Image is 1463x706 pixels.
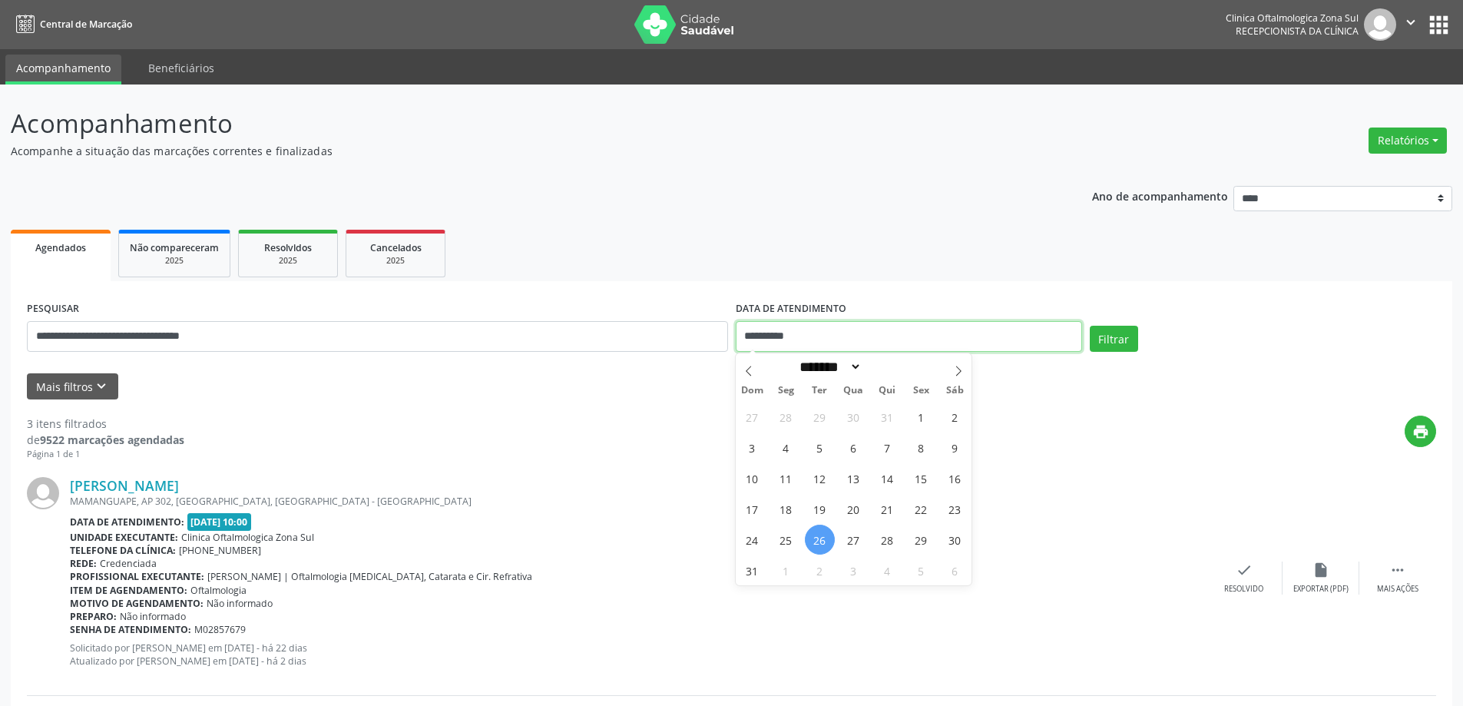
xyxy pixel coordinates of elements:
span: [DATE] 10:00 [187,513,252,531]
span: Agosto 23, 2025 [940,494,970,524]
span: Agosto 6, 2025 [839,433,869,462]
select: Month [795,359,862,375]
b: Senha de atendimento: [70,623,191,636]
span: Resolvidos [264,241,312,254]
span: Sáb [938,386,971,396]
div: MAMANGUAPE, AP 302, [GEOGRAPHIC_DATA], [GEOGRAPHIC_DATA] - [GEOGRAPHIC_DATA] [70,495,1206,508]
i:  [1402,14,1419,31]
span: Setembro 6, 2025 [940,555,970,585]
span: Agosto 10, 2025 [737,463,767,493]
div: 2025 [357,255,434,267]
div: Resolvido [1224,584,1263,595]
span: Setembro 3, 2025 [839,555,869,585]
div: de [27,432,184,448]
b: Motivo de agendamento: [70,597,204,610]
img: img [1364,8,1396,41]
a: Acompanhamento [5,55,121,85]
span: Agosto 2, 2025 [940,402,970,432]
span: Ter [803,386,836,396]
span: [PHONE_NUMBER] [179,544,261,557]
i: insert_drive_file [1312,562,1329,578]
span: Setembro 5, 2025 [906,555,936,585]
span: Qua [836,386,870,396]
span: Oftalmologia [190,584,247,597]
span: Setembro 1, 2025 [771,555,801,585]
span: Dom [736,386,770,396]
input: Year [862,359,912,375]
span: Agosto 31, 2025 [737,555,767,585]
b: Unidade executante: [70,531,178,544]
span: M02857679 [194,623,246,636]
span: Julho 31, 2025 [872,402,902,432]
span: Agosto 30, 2025 [940,525,970,555]
div: Mais ações [1377,584,1418,595]
b: Preparo: [70,610,117,623]
span: Agendados [35,241,86,254]
span: Agosto 15, 2025 [906,463,936,493]
i: check [1236,562,1253,578]
b: Item de agendamento: [70,584,187,597]
i: print [1412,423,1429,440]
span: Qui [870,386,904,396]
span: Credenciada [100,557,157,570]
a: [PERSON_NAME] [70,477,179,494]
span: Agosto 26, 2025 [805,525,835,555]
p: Acompanhe a situação das marcações correntes e finalizadas [11,143,1020,159]
span: Julho 30, 2025 [839,402,869,432]
label: PESQUISAR [27,297,79,321]
span: Julho 28, 2025 [771,402,801,432]
span: Agosto 24, 2025 [737,525,767,555]
span: Cancelados [370,241,422,254]
span: Agosto 17, 2025 [737,494,767,524]
span: Agosto 11, 2025 [771,463,801,493]
i: keyboard_arrow_down [93,378,110,395]
div: Exportar (PDF) [1293,584,1349,595]
button: Mais filtroskeyboard_arrow_down [27,373,118,400]
p: Ano de acompanhamento [1092,186,1228,205]
strong: 9522 marcações agendadas [40,433,184,447]
span: Agosto 16, 2025 [940,463,970,493]
span: Agosto 28, 2025 [872,525,902,555]
span: Agosto 18, 2025 [771,494,801,524]
div: 2025 [250,255,326,267]
span: Recepcionista da clínica [1236,25,1359,38]
button: apps [1425,12,1452,38]
span: Agosto 13, 2025 [839,463,869,493]
p: Acompanhamento [11,104,1020,143]
div: 2025 [130,255,219,267]
span: Agosto 5, 2025 [805,433,835,462]
span: Agosto 14, 2025 [872,463,902,493]
a: Central de Marcação [11,12,132,37]
span: Não informado [207,597,273,610]
span: Agosto 8, 2025 [906,433,936,462]
div: Página 1 de 1 [27,448,184,461]
span: Agosto 19, 2025 [805,494,835,524]
span: Agosto 7, 2025 [872,433,902,462]
span: Seg [769,386,803,396]
span: Agosto 29, 2025 [906,525,936,555]
img: img [27,477,59,509]
b: Telefone da clínica: [70,544,176,557]
span: Agosto 25, 2025 [771,525,801,555]
div: 3 itens filtrados [27,416,184,432]
span: Agosto 9, 2025 [940,433,970,462]
span: Não compareceram [130,241,219,254]
span: Agosto 3, 2025 [737,433,767,462]
button: Filtrar [1090,326,1138,352]
span: Agosto 22, 2025 [906,494,936,524]
i:  [1389,562,1406,578]
b: Profissional executante: [70,570,204,583]
label: DATA DE ATENDIMENTO [736,297,846,321]
span: Clinica Oftalmologica Zona Sul [181,531,314,544]
div: Clinica Oftalmologica Zona Sul [1226,12,1359,25]
span: [PERSON_NAME] | Oftalmologia [MEDICAL_DATA], Catarata e Cir. Refrativa [207,570,532,583]
span: Sex [904,386,938,396]
span: Agosto 27, 2025 [839,525,869,555]
p: Solicitado por [PERSON_NAME] em [DATE] - há 22 dias Atualizado por [PERSON_NAME] em [DATE] - há 2... [70,641,1206,668]
span: Agosto 21, 2025 [872,494,902,524]
a: Beneficiários [137,55,225,81]
span: Agosto 20, 2025 [839,494,869,524]
button: print [1405,416,1436,447]
span: Setembro 4, 2025 [872,555,902,585]
span: Setembro 2, 2025 [805,555,835,585]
